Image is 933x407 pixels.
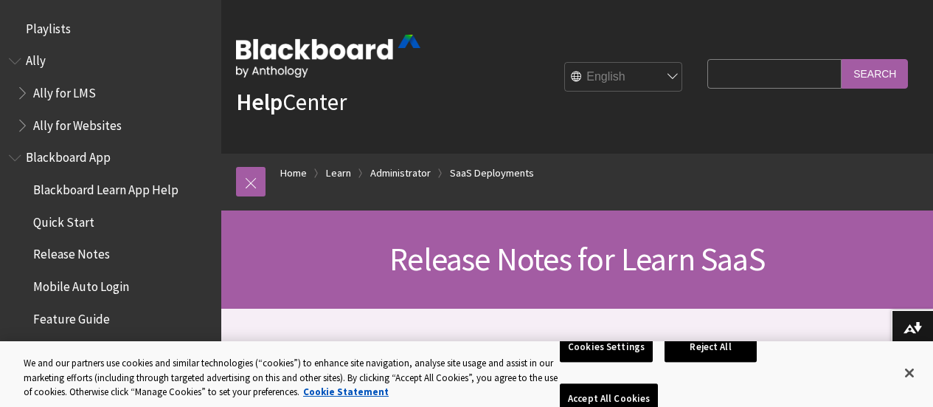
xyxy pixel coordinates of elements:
[565,63,683,92] select: Site Language Selector
[389,239,765,279] span: Release Notes for Learn SaaS
[33,113,122,133] span: Ally for Websites
[33,274,129,294] span: Mobile Auto Login
[33,81,96,100] span: Ally for LMS
[9,49,212,138] nav: Book outline for Anthology Ally Help
[33,339,93,359] span: Instructors
[236,87,282,117] strong: Help
[33,177,178,197] span: Blackboard Learn App Help
[33,242,110,262] span: Release Notes
[893,357,926,389] button: Close
[26,49,46,69] span: Ally
[842,59,908,88] input: Search
[560,332,653,363] button: Cookies Settings
[303,386,389,398] a: More information about your privacy, opens in a new tab
[33,210,94,230] span: Quick Start
[450,164,534,182] a: SaaS Deployments
[236,87,347,117] a: HelpCenter
[280,164,307,182] a: Home
[9,16,212,41] nav: Book outline for Playlists
[26,146,111,165] span: Blackboard App
[33,307,110,326] span: Feature Guide
[26,16,71,36] span: Playlists
[24,356,560,400] div: We and our partners use cookies and similar technologies (“cookies”) to enhance site navigation, ...
[370,164,431,182] a: Administrator
[236,35,420,78] img: Blackboard by Anthology
[326,164,351,182] a: Learn
[665,332,757,363] button: Reject All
